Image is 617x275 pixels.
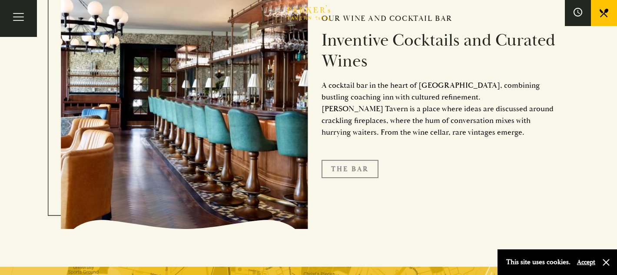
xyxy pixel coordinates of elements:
[577,258,595,266] button: Accept
[322,14,556,23] h2: Our Wine and Cocktail Bar
[322,30,556,72] h2: Inventive Cocktails and Curated Wines
[506,256,571,268] p: This site uses cookies.
[602,258,610,267] button: Close and accept
[322,80,556,138] p: A cocktail bar in the heart of [GEOGRAPHIC_DATA], combining bustling coaching inn with cultured r...
[322,160,378,178] a: The Bar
